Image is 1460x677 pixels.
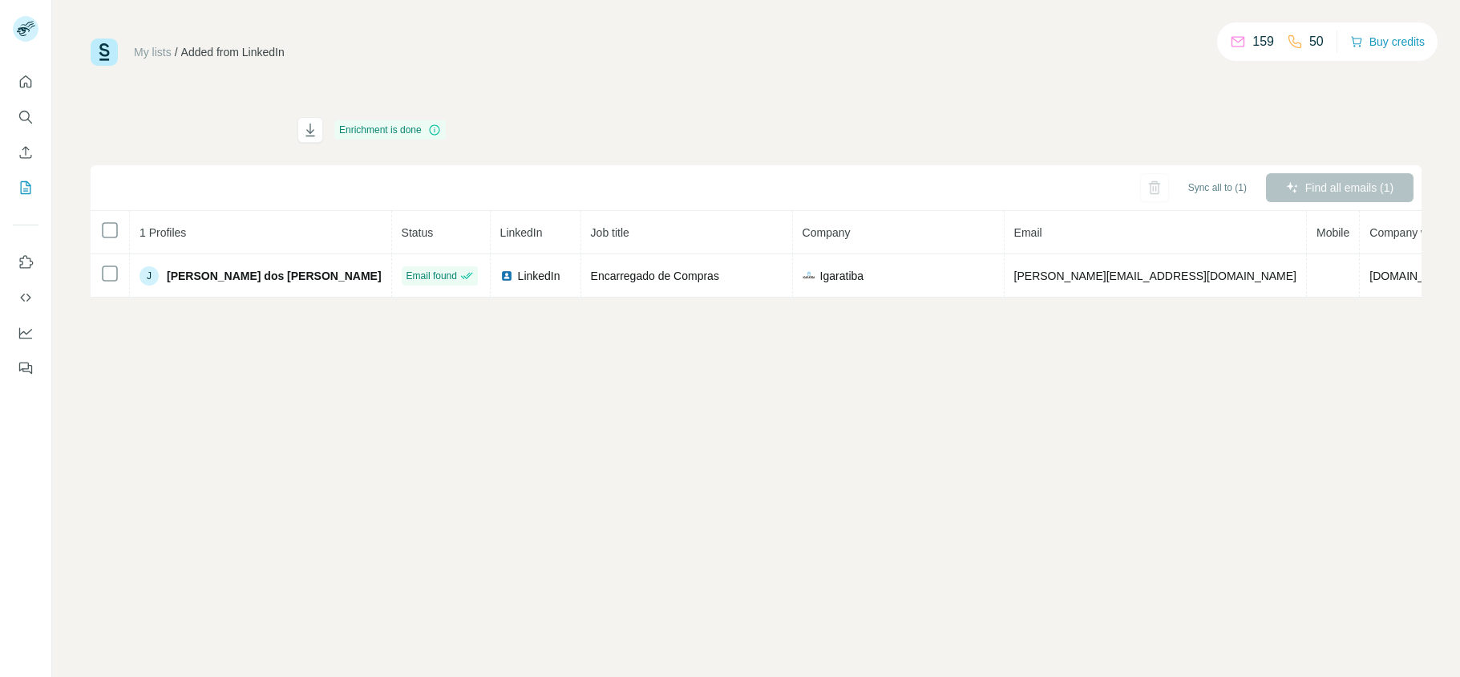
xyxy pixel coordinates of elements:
div: J [140,266,159,286]
button: Use Surfe API [13,283,38,312]
span: LinkedIn [500,226,543,239]
span: Company website [1369,226,1458,239]
button: Sync all to (1) [1177,176,1258,200]
span: Job title [591,226,629,239]
span: LinkedIn [518,268,560,284]
span: [PERSON_NAME][EMAIL_ADDRESS][DOMAIN_NAME] [1014,270,1296,282]
div: Added from LinkedIn [181,44,285,60]
button: Buy credits [1350,30,1425,53]
span: 1 Profiles [140,226,186,239]
span: Igaratiba [820,268,863,284]
li: / [175,44,178,60]
button: Use Surfe on LinkedIn [13,248,38,277]
button: Quick start [13,67,38,96]
button: Search [13,103,38,132]
img: LinkedIn logo [500,270,513,282]
span: [PERSON_NAME] dos [PERSON_NAME] [167,268,382,284]
button: My lists [13,173,38,202]
img: company-logo [803,270,815,282]
h1: Added from LinkedIn [91,117,283,143]
div: Enrichment is done [334,120,446,140]
p: 159 [1252,32,1274,51]
button: Enrich CSV [13,138,38,167]
span: Mobile [1316,226,1349,239]
span: Email [1014,226,1042,239]
p: 50 [1309,32,1324,51]
a: My lists [134,46,172,59]
img: Surfe Logo [91,39,118,66]
span: Encarregado de Compras [591,270,719,282]
span: Sync all to (1) [1188,180,1247,195]
button: Dashboard [13,318,38,347]
span: Email found [406,269,457,283]
span: Company [803,226,851,239]
span: Status [402,226,434,239]
span: [DOMAIN_NAME] [1369,270,1459,282]
button: Feedback [13,354,38,383]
